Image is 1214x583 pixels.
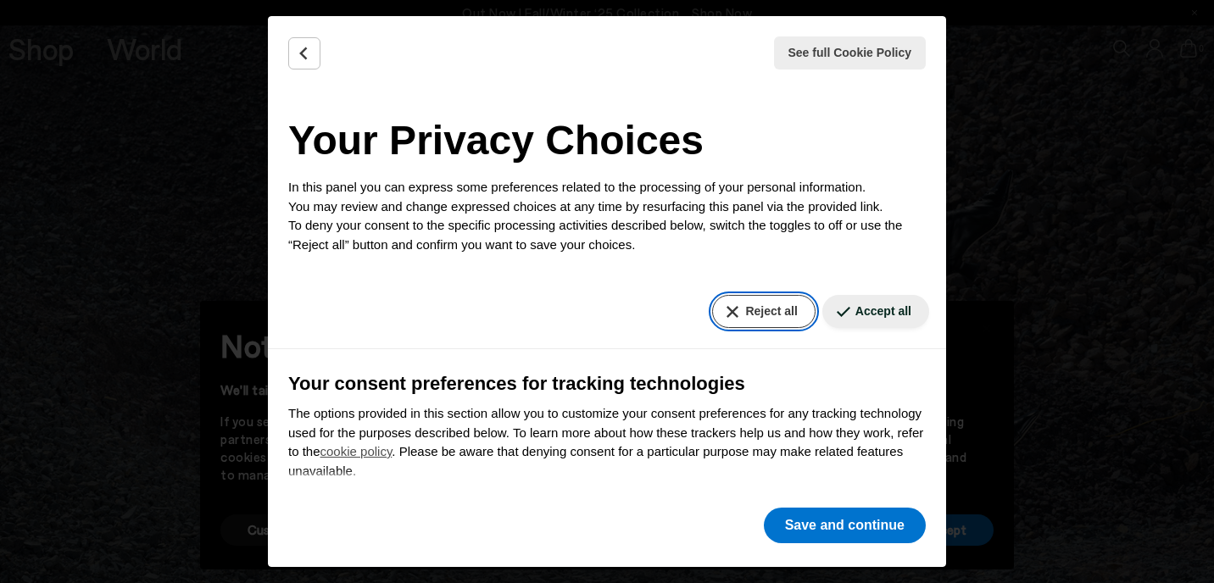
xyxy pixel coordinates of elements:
[712,295,815,328] button: Reject all
[320,444,393,458] a: cookie policy - link opens in a new tab
[774,36,927,69] button: See full Cookie Policy
[288,404,926,480] p: The options provided in this section allow you to customize your consent preferences for any trac...
[288,369,926,397] h3: Your consent preferences for tracking technologies
[288,110,926,171] h2: Your Privacy Choices
[764,508,926,543] button: Save and continue
[822,295,929,328] button: Accept all
[788,44,912,62] span: See full Cookie Policy
[288,178,926,254] p: In this panel you can express some preferences related to the processing of your personal informa...
[288,37,320,69] button: Back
